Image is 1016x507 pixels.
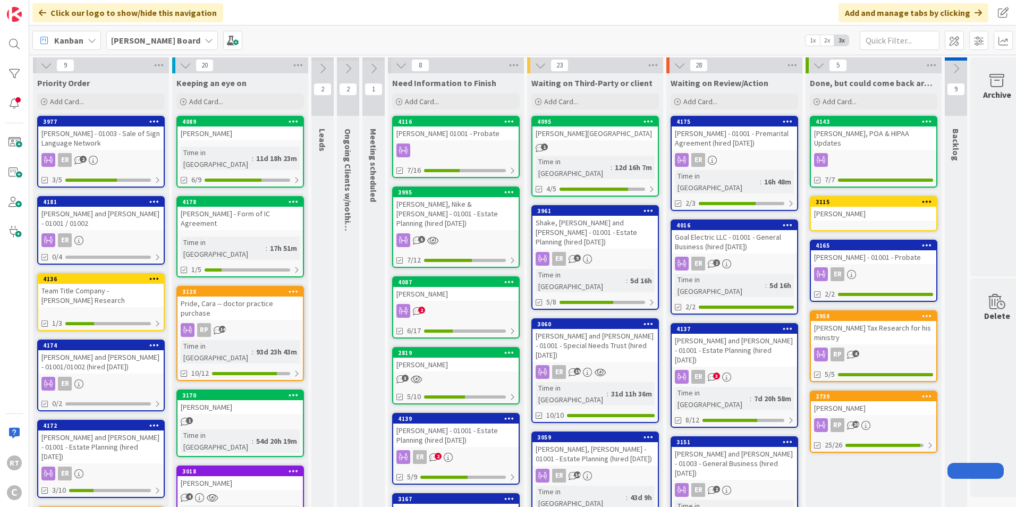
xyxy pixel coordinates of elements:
[671,78,768,88] span: Waiting on Review/Action
[685,415,699,426] span: 8/12
[38,341,164,350] div: 4174
[551,59,569,72] span: 23
[38,341,164,374] div: 4174[PERSON_NAME] and [PERSON_NAME] - 01001/01002 (hired [DATE])
[176,286,304,381] a: 3128Pride, Cara -- doctor practice purchaseRPTime in [GEOGRAPHIC_DATA]:93d 23h 43m10/12
[816,393,936,400] div: 2739
[38,350,164,374] div: [PERSON_NAME] and [PERSON_NAME] - 01001/01002 (hired [DATE])
[675,274,765,297] div: Time in [GEOGRAPHIC_DATA]
[181,147,252,170] div: Time in [GEOGRAPHIC_DATA]
[852,350,859,357] span: 4
[398,189,519,196] div: 3995
[393,117,519,126] div: 4116
[182,288,303,295] div: 3128
[713,486,720,493] span: 2
[811,267,936,281] div: ER
[983,88,1011,101] div: Archive
[393,188,519,230] div: 3995[PERSON_NAME], Nike & [PERSON_NAME] - 01001 - Estate Planning (hired [DATE])
[574,368,581,375] span: 15
[392,276,520,339] a: 4087[PERSON_NAME]6/17
[672,447,797,480] div: [PERSON_NAME] and [PERSON_NAME] - 01003 - General Business (hired [DATE])
[393,358,519,371] div: [PERSON_NAME]
[393,277,519,287] div: 4087
[811,207,936,221] div: [PERSON_NAME]
[411,59,429,72] span: 8
[546,297,556,308] span: 5/8
[393,287,519,301] div: [PERSON_NAME]
[189,97,223,106] span: Add Card...
[343,129,353,250] span: Ongoing Clients w/nothing ATM
[839,3,988,22] div: Add and manage tabs by clicking
[393,414,519,447] div: 4139[PERSON_NAME] - 01001 - Estate Planning (hired [DATE])
[825,369,835,380] span: 5/5
[628,492,655,503] div: 43d 9h
[253,153,300,164] div: 11d 18h 23m
[811,418,936,432] div: RP
[38,284,164,307] div: Team Title Company - [PERSON_NAME] Research
[418,307,425,314] span: 2
[532,319,658,362] div: 3060[PERSON_NAME] and [PERSON_NAME] - 01001 - Special Needs Trust (hired [DATE])
[177,197,303,230] div: 4178[PERSON_NAME] - Form of IC Agreement
[532,469,658,483] div: ER
[676,325,797,333] div: 4137
[546,410,564,421] span: 10/10
[392,413,520,485] a: 4139[PERSON_NAME] - 01001 - Estate Planning (hired [DATE])ER5/9
[177,400,303,414] div: [PERSON_NAME]
[37,420,165,498] a: 4172[PERSON_NAME] and [PERSON_NAME] - 01001 - Estate Planning (hired [DATE])ER3/10
[532,126,658,140] div: [PERSON_NAME][GEOGRAPHIC_DATA]
[339,83,357,96] span: 2
[405,97,439,106] span: Add Card...
[532,433,658,466] div: 3059[PERSON_NAME], [PERSON_NAME] - 01001 - Estate Planning (hired [DATE])
[191,264,201,275] span: 1/5
[811,117,936,150] div: 4143[PERSON_NAME], POA & HIPAA Updates
[177,207,303,230] div: [PERSON_NAME] - Form of IC Agreement
[181,429,252,453] div: Time in [GEOGRAPHIC_DATA]
[672,334,797,367] div: [PERSON_NAME] and [PERSON_NAME] - 01001 - Estate Planning (hired [DATE])
[628,275,655,286] div: 5d 16h
[691,370,705,384] div: ER
[532,252,658,266] div: ER
[393,424,519,447] div: [PERSON_NAME] - 01001 - Estate Planning (hired [DATE])
[825,174,835,185] span: 7/7
[831,418,844,432] div: RP
[552,469,566,483] div: ER
[402,375,409,382] span: 3
[177,323,303,337] div: RP
[671,219,798,315] a: 4016Goal Electric LLC - 01001 - General Business (hired [DATE])ERTime in [GEOGRAPHIC_DATA]:5d 16h2/2
[811,241,936,264] div: 4165[PERSON_NAME] - 01001 - Probate
[407,391,421,402] span: 5/10
[532,216,658,249] div: Shake, [PERSON_NAME] and [PERSON_NAME] - 01001 - Estate Planning (hired [DATE])
[532,117,658,140] div: 4095[PERSON_NAME][GEOGRAPHIC_DATA]
[435,453,442,460] span: 2
[407,255,421,266] span: 7/12
[177,297,303,320] div: Pride, Cara -- doctor practice purchase
[531,116,659,197] a: 4095[PERSON_NAME][GEOGRAPHIC_DATA]Time in [GEOGRAPHIC_DATA]:12d 16h 7m4/5
[7,485,22,500] div: C
[671,323,798,428] a: 4137[PERSON_NAME] and [PERSON_NAME] - 01001 - Estate Planning (hired [DATE])ERTime in [GEOGRAPHIC...
[825,440,842,451] span: 25/26
[541,143,548,150] span: 1
[816,118,936,125] div: 4143
[626,492,628,503] span: :
[536,156,611,179] div: Time in [GEOGRAPHIC_DATA]
[537,434,658,441] div: 3059
[672,221,797,253] div: 4016Goal Electric LLC - 01001 - General Business (hired [DATE])
[691,483,705,497] div: ER
[38,117,164,150] div: 3977[PERSON_NAME] - 01003 - Sale of Sign Language Network
[951,129,961,161] span: Backlog
[398,495,519,503] div: 3167
[252,346,253,358] span: :
[811,197,936,207] div: 3115
[536,269,626,292] div: Time in [GEOGRAPHIC_DATA]
[811,250,936,264] div: [PERSON_NAME] - 01001 - Probate
[176,390,304,457] a: 3170[PERSON_NAME]Time in [GEOGRAPHIC_DATA]:54d 20h 19m
[38,467,164,480] div: ER
[38,430,164,463] div: [PERSON_NAME] and [PERSON_NAME] - 01001 - Estate Planning (hired [DATE])
[182,468,303,475] div: 3018
[252,153,253,164] span: :
[816,312,936,320] div: 3958
[811,392,936,401] div: 2739
[181,340,252,364] div: Time in [GEOGRAPHIC_DATA]
[38,153,164,167] div: ER
[532,433,658,442] div: 3059
[537,118,658,125] div: 4095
